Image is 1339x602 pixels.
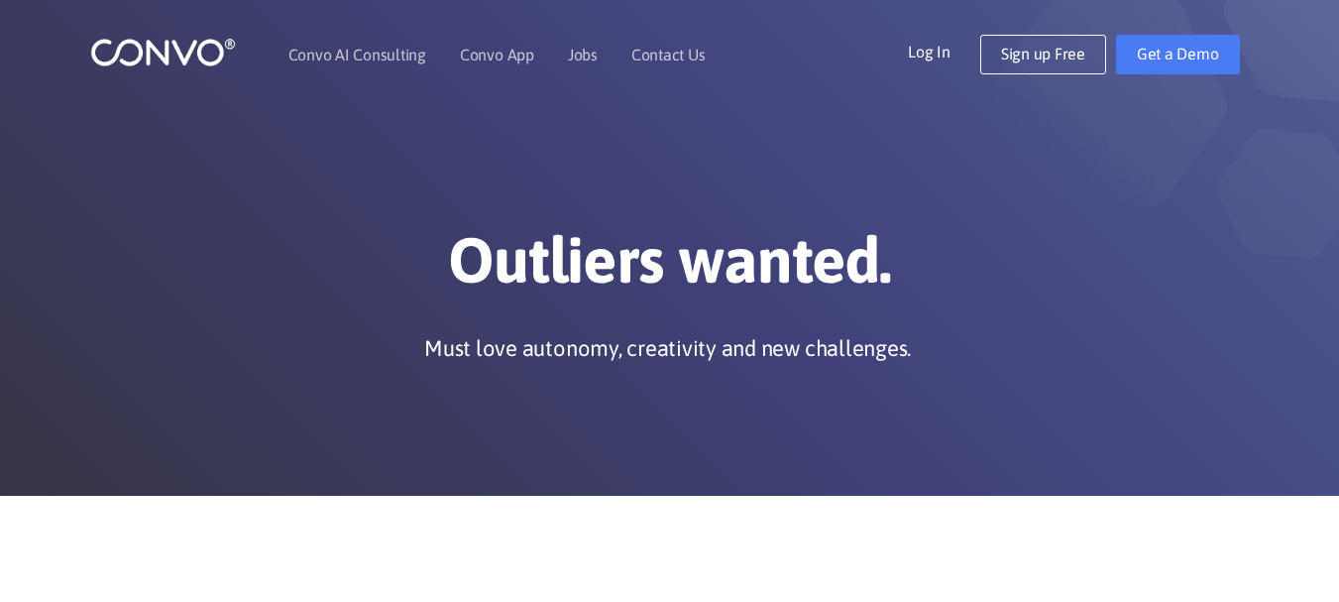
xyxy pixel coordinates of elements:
a: Convo AI Consulting [288,47,426,62]
h1: Outliers wanted. [120,222,1220,313]
img: logo_1.png [90,37,236,67]
a: Convo App [460,47,534,62]
a: Contact Us [631,47,706,62]
a: Jobs [568,47,598,62]
a: Get a Demo [1116,35,1240,74]
a: Sign up Free [980,35,1106,74]
p: Must love autonomy, creativity and new challenges. [424,333,911,363]
a: Log In [908,35,980,66]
